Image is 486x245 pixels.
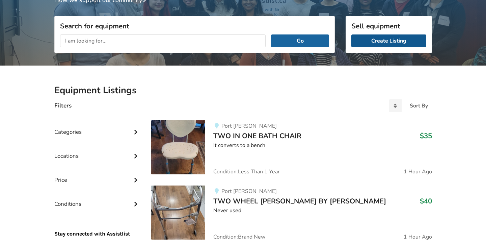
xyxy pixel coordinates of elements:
h3: Search for equipment [60,22,329,30]
img: logo_orange.svg [11,11,16,16]
a: mobility-two wheel walker by gardianPort [PERSON_NAME]TWO WHEEL [PERSON_NAME] BY [PERSON_NAME]$40... [151,180,432,245]
img: mobility-two wheel walker by gardian [151,186,205,240]
span: 1 Hour Ago [404,169,432,174]
h4: Filters [54,102,72,109]
span: Port [PERSON_NAME] [221,188,277,195]
a: bathroom safety-two in one bath chair Port [PERSON_NAME]TWO IN ONE BATH CHAIR$35It converts to a ... [151,120,432,180]
div: Domain: [DOMAIN_NAME] [18,18,74,23]
a: Create Listing [351,34,426,47]
div: Domain Overview [26,40,60,44]
div: Conditions [54,187,141,211]
span: TWO WHEEL [PERSON_NAME] BY [PERSON_NAME] [213,196,386,206]
img: tab_keywords_by_traffic_grey.svg [67,39,73,45]
h3: Sell equipment [351,22,426,30]
div: Locations [54,139,141,163]
div: Keywords by Traffic [75,40,114,44]
span: Port [PERSON_NAME] [221,122,277,130]
h3: $35 [420,131,432,140]
img: tab_domain_overview_orange.svg [18,39,24,45]
div: Never used [213,207,432,215]
span: Condition: Brand New [213,234,265,240]
button: Go [271,34,329,47]
input: I am looking for... [60,34,266,47]
div: Price [54,163,141,187]
div: v 4.0.25 [19,11,33,16]
img: website_grey.svg [11,18,16,23]
p: Stay connected with Assistlist [54,211,141,238]
img: bathroom safety-two in one bath chair [151,120,205,174]
span: TWO IN ONE BATH CHAIR [213,131,301,141]
span: 1 Hour Ago [404,234,432,240]
div: Categories [54,115,141,139]
h2: Equipment Listings [54,84,432,96]
div: It converts to a bench [213,142,432,149]
span: Condition: Less Than 1 Year [213,169,280,174]
div: Sort By [410,103,428,108]
h3: $40 [420,197,432,205]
